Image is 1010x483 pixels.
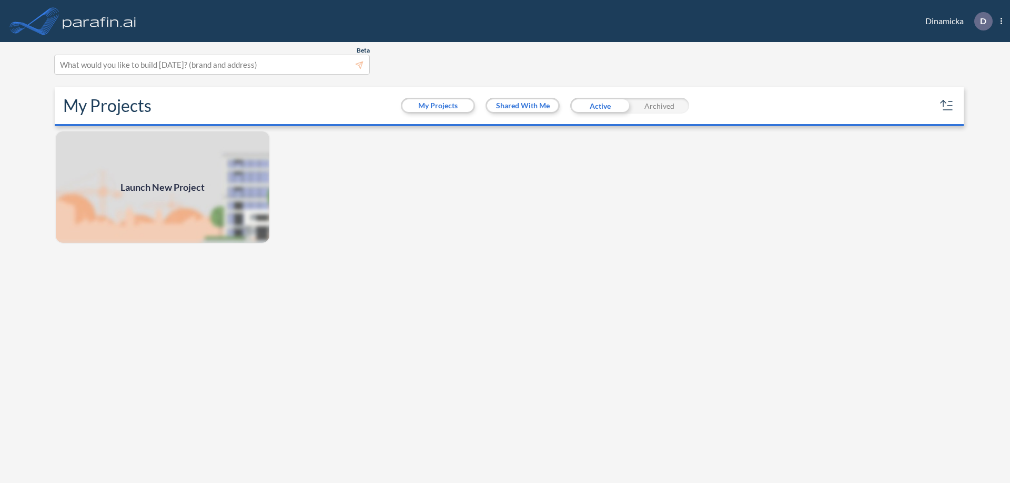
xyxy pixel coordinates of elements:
[357,46,370,55] span: Beta
[120,180,205,194] span: Launch New Project
[55,130,270,244] img: add
[938,97,955,114] button: sort
[402,99,473,112] button: My Projects
[570,98,630,114] div: Active
[60,11,138,32] img: logo
[630,98,689,114] div: Archived
[980,16,986,26] p: D
[910,12,1002,30] div: Dinamicka
[487,99,558,112] button: Shared With Me
[63,96,151,116] h2: My Projects
[55,130,270,244] a: Launch New Project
